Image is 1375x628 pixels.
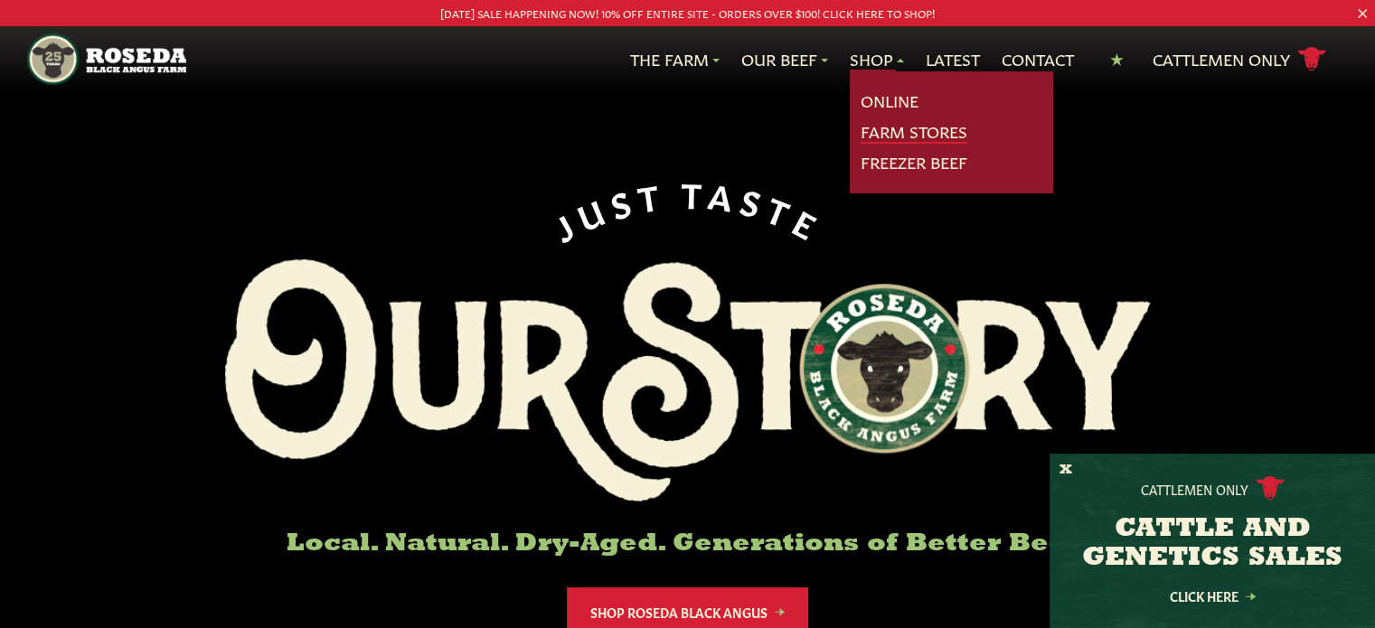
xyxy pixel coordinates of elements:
[861,120,967,144] a: Farm Stores
[681,173,710,211] span: T
[741,48,828,71] a: Our Beef
[1060,461,1072,480] button: X
[544,173,832,245] div: JUST TASTE
[1153,43,1326,75] a: Cattlemen Only
[225,530,1151,558] h6: Local. Natural. Dry-Aged. Generations of Better Beef.
[630,48,720,71] a: The Farm
[1002,48,1074,71] a: Contact
[737,180,772,221] span: S
[69,4,1306,23] p: [DATE] SALE HAPPENING NOW! 10% OFF ENTIRE SITE - ORDERS OVER $100! CLICK HERE TO SHOP!
[635,174,668,214] span: T
[1131,590,1294,602] a: Click Here
[27,33,185,85] img: https://roseda.com/wp-content/uploads/2021/05/roseda-25-header.png
[1256,476,1285,501] img: cattle-icon.svg
[706,174,741,214] span: A
[762,188,802,232] span: T
[27,26,1347,92] nav: Main Navigation
[225,259,1151,501] img: Roseda Black Aangus Farm
[861,151,967,174] a: Freezer Beef
[926,48,980,71] a: Latest
[850,48,904,71] a: Shop
[1141,480,1248,498] p: Cattlemen Only
[1072,515,1352,573] h3: CATTLE AND GENETICS SALES
[570,187,613,233] span: U
[545,202,583,245] span: J
[861,89,918,113] a: Online
[605,179,640,220] span: S
[788,201,830,245] span: E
